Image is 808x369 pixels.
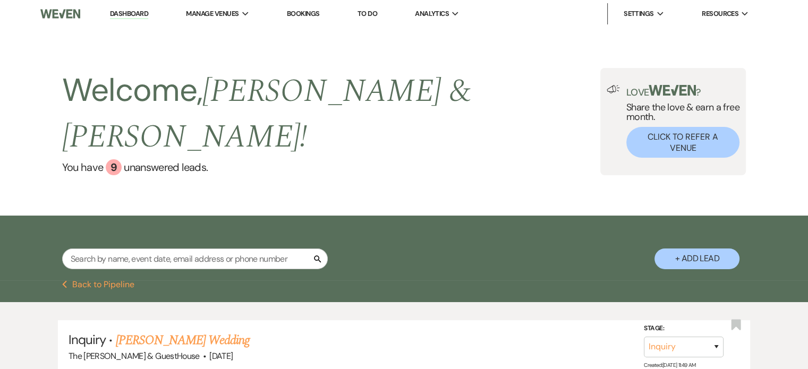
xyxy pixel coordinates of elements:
[644,362,695,368] span: Created: [DATE] 11:49 AM
[62,248,328,269] input: Search by name, event date, email address or phone number
[110,9,148,19] a: Dashboard
[209,350,233,362] span: [DATE]
[186,8,239,19] span: Manage Venues
[620,85,740,158] div: Share the love & earn a free month.
[644,323,724,334] label: Stage:
[40,3,80,25] img: Weven Logo
[69,350,200,362] span: The [PERSON_NAME] & GuestHouse
[702,8,738,19] span: Resources
[624,8,654,19] span: Settings
[62,280,135,289] button: Back to Pipeline
[626,127,740,158] button: Click to Refer a Venue
[62,159,600,175] a: You have 9 unanswered leads.
[654,248,739,269] button: + Add Lead
[116,331,250,350] a: [PERSON_NAME] Wedding
[106,159,122,175] div: 9
[607,85,620,93] img: loud-speaker-illustration.svg
[415,8,449,19] span: Analytics
[358,9,377,18] a: To Do
[62,68,600,159] h2: Welcome,
[287,9,320,18] a: Bookings
[69,331,106,348] span: Inquiry
[649,85,696,96] img: weven-logo-green.svg
[62,67,471,161] span: [PERSON_NAME] & [PERSON_NAME] !
[626,85,740,97] p: Love ?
